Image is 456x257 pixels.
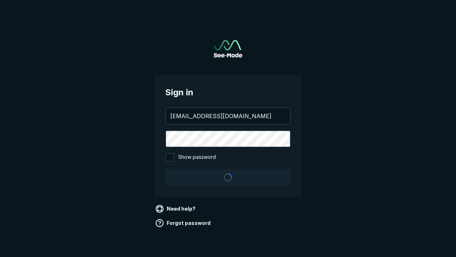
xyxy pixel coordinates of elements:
input: your@email.com [166,108,290,124]
a: Forgot password [154,217,213,229]
a: Need help? [154,203,198,215]
span: Sign in [165,86,291,99]
span: Show password [178,153,216,162]
a: Go to sign in [214,40,242,57]
img: See-Mode Logo [214,40,242,57]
